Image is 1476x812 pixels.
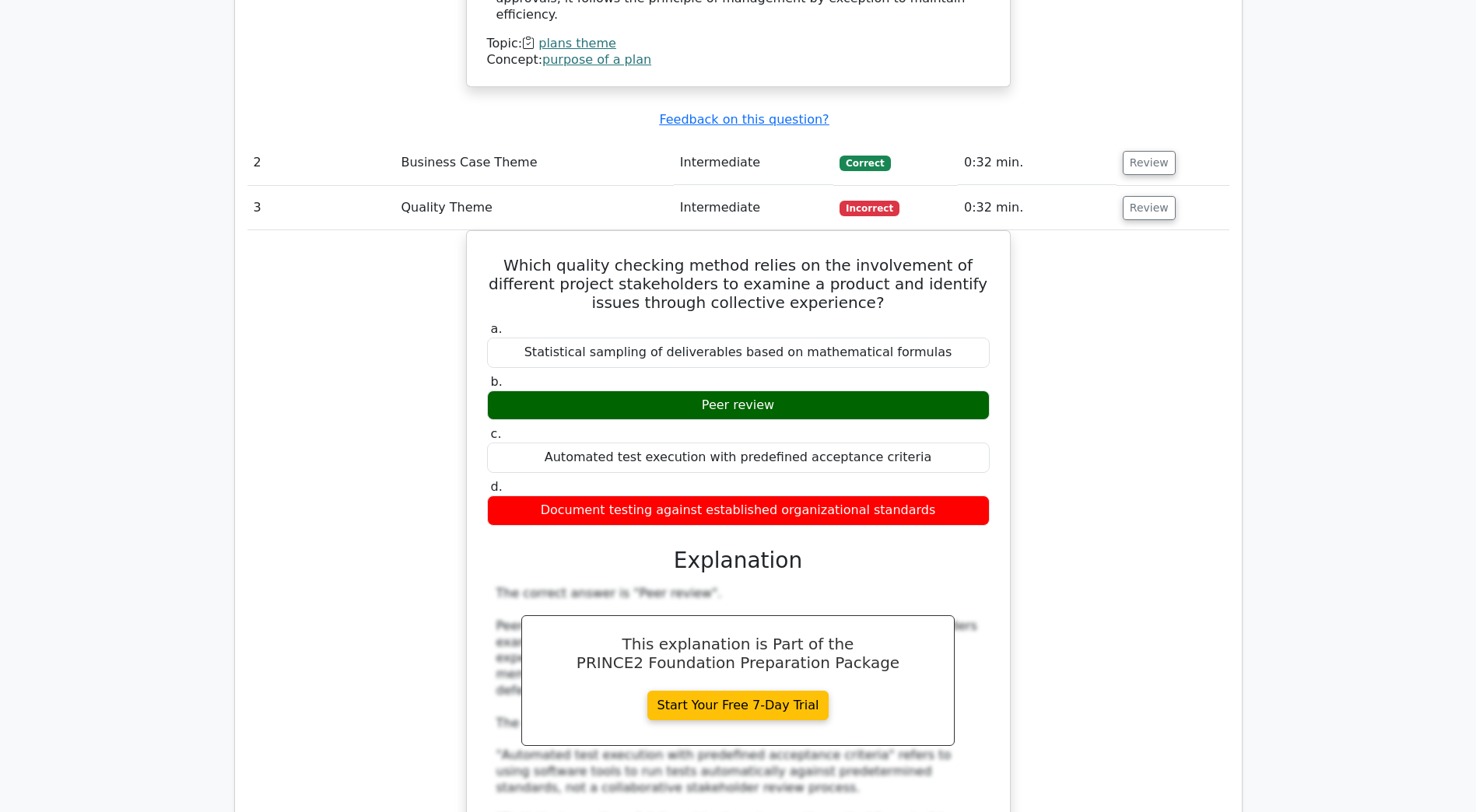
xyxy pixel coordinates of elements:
td: Quality Theme [394,186,673,230]
div: Peer review [487,390,990,421]
div: Automated test execution with predefined acceptance criteria [487,443,990,473]
div: Concept: [487,52,990,68]
a: plans theme [538,36,616,51]
td: 0:32 min. [958,186,1117,230]
span: c. [491,426,502,441]
span: Incorrect [840,201,899,216]
td: Business Case Theme [394,141,673,185]
span: d. [491,479,503,494]
td: 3 [247,186,395,230]
a: Feedback on this question? [659,112,829,127]
h5: Which quality checking method relies on the involvement of different project stakeholders to exam... [486,256,991,312]
td: Intermediate [674,141,833,185]
h3: Explanation [496,548,980,574]
span: a. [491,321,503,336]
td: 2 [247,141,395,185]
div: Document testing against established organizational standards [487,495,990,526]
td: 0:32 min. [958,141,1117,185]
a: Start Your Free 7-Day Trial [647,691,829,720]
div: Topic: [487,36,990,52]
div: Statistical sampling of deliverables based on mathematical formulas [487,338,990,368]
button: Review [1123,151,1176,175]
span: b. [491,374,503,389]
a: purpose of a plan [542,52,651,67]
button: Review [1123,196,1176,220]
span: Correct [840,156,890,171]
td: Intermediate [674,186,833,230]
